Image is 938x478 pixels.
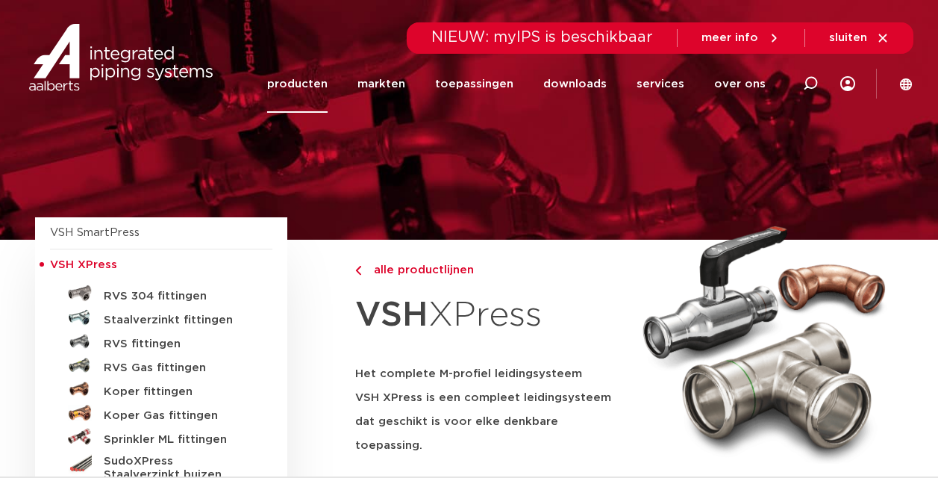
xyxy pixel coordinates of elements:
[267,55,766,113] nav: Menu
[50,377,272,401] a: Koper fittingen
[355,298,428,332] strong: VSH
[829,31,889,45] a: sluiten
[357,55,405,113] a: markten
[104,314,251,327] h5: Staalverzinkt fittingen
[104,385,251,399] h5: Koper fittingen
[355,261,625,279] a: alle productlijnen
[50,259,117,270] span: VSH XPress
[50,353,272,377] a: RVS Gas fittingen
[435,55,513,113] a: toepassingen
[701,32,758,43] span: meer info
[104,338,251,351] h5: RVS fittingen
[50,401,272,425] a: Koper Gas fittingen
[829,32,867,43] span: sluiten
[50,305,272,329] a: Staalverzinkt fittingen
[355,266,361,276] img: chevron-right.svg
[50,227,140,238] a: VSH SmartPress
[104,433,251,447] h5: Sprinkler ML fittingen
[50,329,272,353] a: RVS fittingen
[714,55,766,113] a: over ons
[267,55,328,113] a: producten
[365,264,474,276] span: alle productlijnen
[50,425,272,449] a: Sprinkler ML fittingen
[701,31,781,45] a: meer info
[543,55,607,113] a: downloads
[50,282,272,305] a: RVS 304 fittingen
[104,409,251,423] h5: Koper Gas fittingen
[637,55,684,113] a: services
[431,30,653,45] span: NIEUW: myIPS is beschikbaar
[104,361,251,375] h5: RVS Gas fittingen
[355,287,625,344] h1: XPress
[355,362,625,458] h5: Het complete M-profiel leidingsysteem VSH XPress is een compleet leidingsysteem dat geschikt is v...
[104,290,251,303] h5: RVS 304 fittingen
